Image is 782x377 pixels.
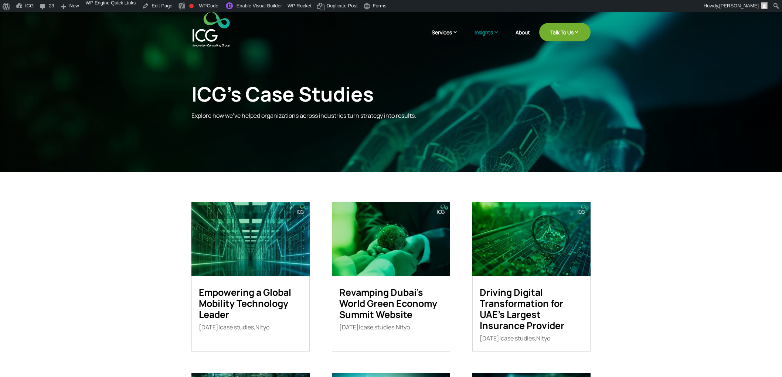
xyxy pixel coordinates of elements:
p: | , [199,324,302,331]
a: Revamping Dubai’s World Green Economy Summit Website [339,286,437,321]
img: Empowering a Global Mobility Technology Leader [191,202,310,276]
span: Duplicate Post [327,3,358,15]
div: ICG’s Case Studies [191,82,499,106]
p: | , [480,335,583,342]
iframe: Chat Widget [745,342,782,377]
a: case studies [360,323,394,331]
p: | , [339,324,443,331]
a: Nityo [396,323,410,331]
img: ICG [193,12,230,47]
span: New [69,3,79,15]
span: [DATE] [339,323,359,331]
img: Revamping Dubai’s World Green Economy Summit Website [332,202,450,276]
span: [DATE] [480,334,499,342]
a: Insights [475,28,506,47]
a: case studies [501,334,535,342]
a: Services [432,28,465,47]
a: case studies [220,323,254,331]
a: Empowering a Global Mobility Technology Leader [199,286,291,321]
img: Driving Digital Transformation for UAE’s Largest Insurance Provider [472,202,591,276]
span: Forms [373,3,387,15]
a: About [516,30,530,47]
span: 23 [49,3,54,15]
span: Explore how we’ve helped organizations across industries turn strategy into results. [191,112,416,120]
span: [DATE] [199,323,218,331]
a: Nityo [536,334,550,342]
a: Nityo [255,323,269,331]
div: Focus keyphrase not set [189,4,194,8]
span: [PERSON_NAME] [719,3,759,8]
a: Driving Digital Transformation for UAE’s Largest Insurance Provider [480,286,564,332]
a: Talk To Us [539,23,591,41]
